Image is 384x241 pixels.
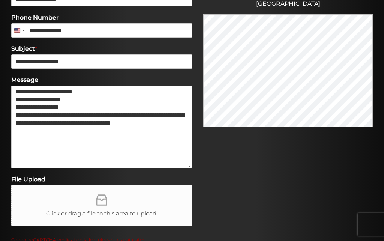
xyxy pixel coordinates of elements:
[11,23,27,38] button: Selected country
[46,209,157,218] span: Click or drag a file to this area to upload.
[11,23,192,38] input: Phone Number
[11,176,192,184] label: File Upload
[11,14,192,22] label: Phone Number
[11,76,192,84] label: Message
[11,45,192,53] label: Subject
